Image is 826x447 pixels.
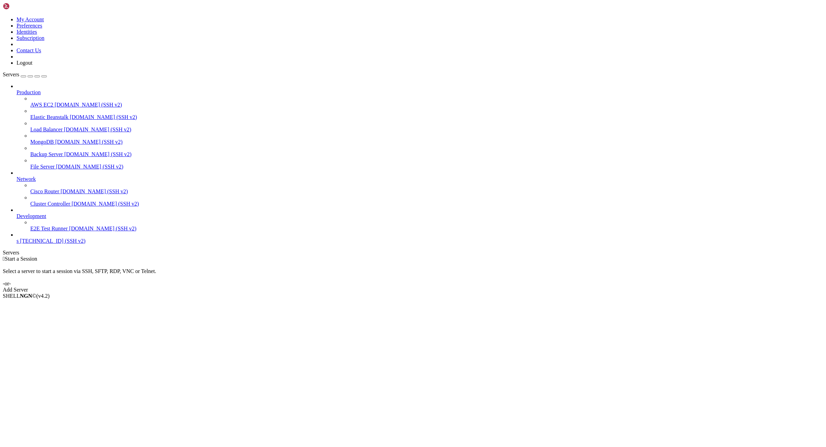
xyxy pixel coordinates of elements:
span: [DOMAIN_NAME] (SSH v2) [61,188,128,194]
li: AWS EC2 [DOMAIN_NAME] (SSH v2) [30,96,823,108]
span: File Server [30,164,55,170]
span: 4.2.0 [36,293,50,299]
div: Add Server [3,287,823,293]
a: Identities [17,29,37,35]
span:  [3,256,5,262]
span: Cisco Router [30,188,59,194]
a: Production [17,89,823,96]
a: Cisco Router [DOMAIN_NAME] (SSH v2) [30,188,823,195]
a: Preferences [17,23,42,29]
li: Production [17,83,823,170]
span: Elastic Beanstalk [30,114,68,120]
a: AWS EC2 [DOMAIN_NAME] (SSH v2) [30,102,823,108]
span: [TECHNICAL_ID] (SSH v2) [20,238,85,244]
a: Network [17,176,823,182]
a: Contact Us [17,47,41,53]
span: [DOMAIN_NAME] (SSH v2) [64,127,131,132]
a: Development [17,213,823,219]
img: Shellngn [3,3,42,10]
span: [DOMAIN_NAME] (SSH v2) [70,114,137,120]
li: s [TECHNICAL_ID] (SSH v2) [17,232,823,244]
a: Backup Server [DOMAIN_NAME] (SSH v2) [30,151,823,157]
li: Elastic Beanstalk [DOMAIN_NAME] (SSH v2) [30,108,823,120]
a: Logout [17,60,32,66]
a: Servers [3,72,47,77]
span: [DOMAIN_NAME] (SSH v2) [55,139,123,145]
a: E2E Test Runner [DOMAIN_NAME] (SSH v2) [30,226,823,232]
a: My Account [17,17,44,22]
span: s [17,238,19,244]
li: Network [17,170,823,207]
a: Subscription [17,35,44,41]
li: Backup Server [DOMAIN_NAME] (SSH v2) [30,145,823,157]
a: Cluster Controller [DOMAIN_NAME] (SSH v2) [30,201,823,207]
a: Load Balancer [DOMAIN_NAME] (SSH v2) [30,127,823,133]
span: [DOMAIN_NAME] (SSH v2) [56,164,124,170]
span: [DOMAIN_NAME] (SSH v2) [55,102,122,108]
a: Elastic Beanstalk [DOMAIN_NAME] (SSH v2) [30,114,823,120]
li: Development [17,207,823,232]
span: Start a Session [5,256,37,262]
span: Production [17,89,41,95]
span: Network [17,176,36,182]
span: MongoDB [30,139,54,145]
b: NGN [20,293,32,299]
li: Load Balancer [DOMAIN_NAME] (SSH v2) [30,120,823,133]
li: E2E Test Runner [DOMAIN_NAME] (SSH v2) [30,219,823,232]
a: s [TECHNICAL_ID] (SSH v2) [17,238,823,244]
a: File Server [DOMAIN_NAME] (SSH v2) [30,164,823,170]
span: SHELL © [3,293,50,299]
span: E2E Test Runner [30,226,68,231]
li: Cisco Router [DOMAIN_NAME] (SSH v2) [30,182,823,195]
li: Cluster Controller [DOMAIN_NAME] (SSH v2) [30,195,823,207]
span: Load Balancer [30,127,63,132]
span: Development [17,213,46,219]
span: AWS EC2 [30,102,53,108]
span: Servers [3,72,19,77]
span: [DOMAIN_NAME] (SSH v2) [72,201,139,207]
span: Cluster Controller [30,201,70,207]
li: File Server [DOMAIN_NAME] (SSH v2) [30,157,823,170]
span: Backup Server [30,151,63,157]
span: [DOMAIN_NAME] (SSH v2) [64,151,132,157]
a: MongoDB [DOMAIN_NAME] (SSH v2) [30,139,823,145]
span: [DOMAIN_NAME] (SSH v2) [69,226,137,231]
li: MongoDB [DOMAIN_NAME] (SSH v2) [30,133,823,145]
div: Servers [3,250,823,256]
div: Select a server to start a session via SSH, SFTP, RDP, VNC or Telnet. -or- [3,262,823,287]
